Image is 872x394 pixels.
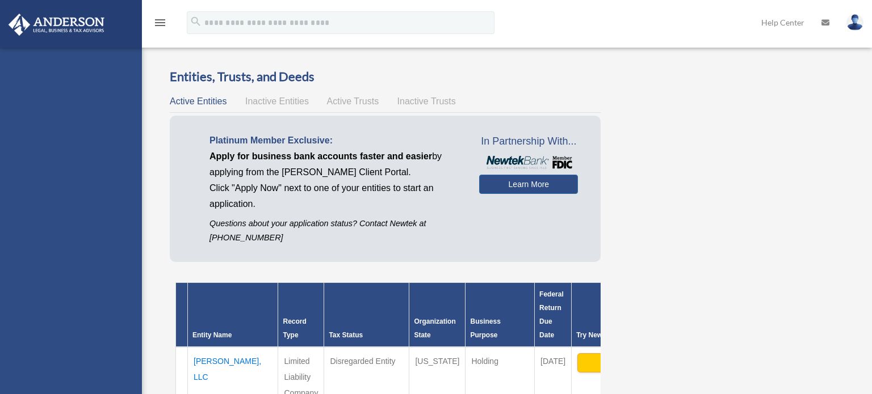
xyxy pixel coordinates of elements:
i: menu [153,16,167,29]
span: Inactive Entities [245,96,309,106]
th: Tax Status [324,283,409,348]
span: Apply for business bank accounts faster and easier [209,151,432,161]
a: Learn More [479,175,578,194]
i: search [190,15,202,28]
div: Try Newtek Bank [576,328,689,342]
p: Click "Apply Now" next to one of your entities to start an application. [209,180,462,212]
button: Apply Now [577,353,688,372]
th: Record Type [278,283,324,348]
span: Active Entities [170,96,227,106]
img: User Pic [846,14,863,31]
th: Organization State [409,283,466,348]
span: Active Trusts [327,96,379,106]
p: by applying from the [PERSON_NAME] Client Portal. [209,149,462,180]
img: Anderson Advisors Platinum Portal [5,14,108,36]
span: In Partnership With... [479,133,578,151]
a: menu [153,20,167,29]
th: Entity Name [188,283,278,348]
span: Inactive Trusts [397,96,456,106]
th: Business Purpose [466,283,535,348]
p: Platinum Member Exclusive: [209,133,462,149]
th: Federal Return Due Date [535,283,572,348]
h3: Entities, Trusts, and Deeds [170,68,601,86]
p: Questions about your application status? Contact Newtek at [PHONE_NUMBER] [209,217,462,245]
img: NewtekBankLogoSM.png [485,156,572,169]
